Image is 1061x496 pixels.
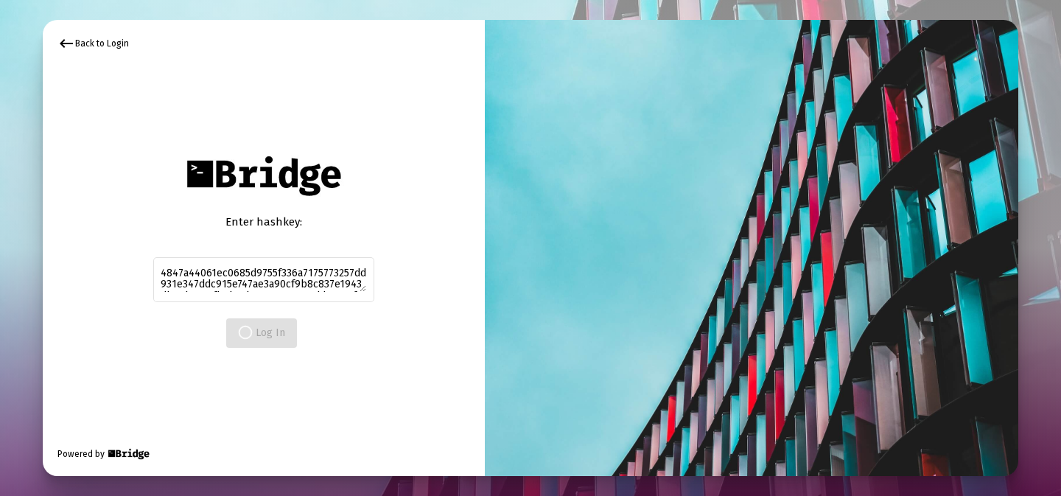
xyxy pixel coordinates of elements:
[179,148,348,203] img: Bridge Financial Technology Logo
[106,447,151,461] img: Bridge Financial Technology Logo
[226,318,297,348] button: Log In
[57,35,129,52] div: Back to Login
[238,326,285,339] span: Log In
[57,35,75,52] mat-icon: keyboard_backspace
[57,447,151,461] div: Powered by
[153,214,374,229] div: Enter hashkey:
